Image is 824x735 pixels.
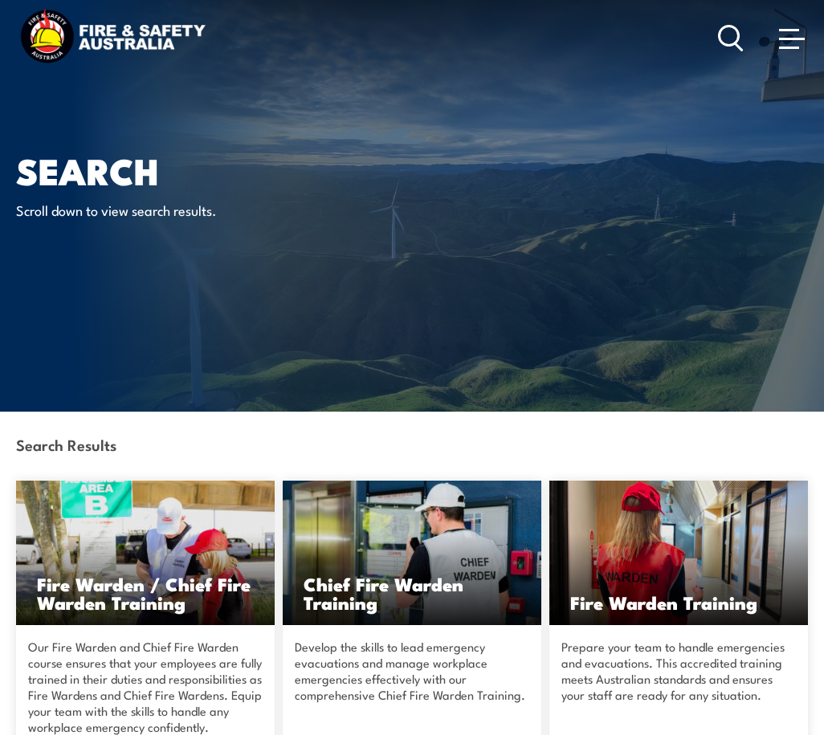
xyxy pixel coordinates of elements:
[549,481,808,625] img: Fire Warden Training
[283,481,541,625] img: Chief Fire Warden Training
[16,154,413,185] h1: Search
[16,481,275,625] a: Fire Warden / Chief Fire Warden Training
[295,639,529,735] p: Develop the skills to lead emergency evacuations and manage workplace emergencies effectively wit...
[37,575,254,611] h3: Fire Warden / Chief Fire Warden Training
[561,639,796,735] p: Prepare your team to handle emergencies and evacuations. This accredited training meets Australia...
[28,639,263,735] p: Our Fire Warden and Chief Fire Warden course ensures that your employees are fully trained in the...
[570,593,787,611] h3: Fire Warden Training
[16,433,116,455] strong: Search Results
[16,481,275,625] img: Fire Warden and Chief Fire Warden Training
[304,575,520,611] h3: Chief Fire Warden Training
[16,201,309,219] p: Scroll down to view search results.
